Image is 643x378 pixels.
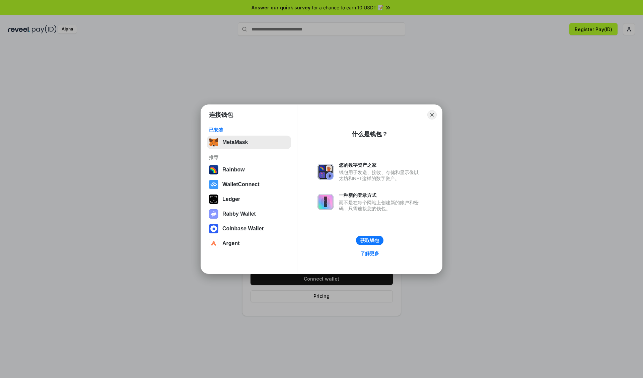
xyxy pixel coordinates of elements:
[207,136,291,149] button: MetaMask
[207,178,291,191] button: WalletConnect
[209,224,218,233] img: svg+xml,%3Csvg%20width%3D%2228%22%20height%3D%2228%22%20viewBox%3D%220%200%2028%2028%22%20fill%3D...
[356,249,383,258] a: 了解更多
[207,207,291,221] button: Rabby Wallet
[222,211,256,217] div: Rabby Wallet
[222,181,260,187] div: WalletConnect
[339,169,422,181] div: 钱包用于发送、接收、存储和显示像以太坊和NFT这样的数字资产。
[209,154,289,160] div: 推荐
[207,222,291,235] button: Coinbase Wallet
[222,196,240,202] div: Ledger
[222,240,240,246] div: Argent
[222,139,248,145] div: MetaMask
[360,250,379,256] div: 了解更多
[356,236,383,245] button: 获取钱包
[209,180,218,189] img: svg+xml,%3Csvg%20width%3D%2228%22%20height%3D%2228%22%20viewBox%3D%220%200%2028%2028%22%20fill%3D...
[317,164,334,180] img: svg+xml,%3Csvg%20xmlns%3D%22http%3A%2F%2Fwww.w3.org%2F2000%2Fsvg%22%20fill%3D%22none%22%20viewBox...
[207,193,291,206] button: Ledger
[207,237,291,250] button: Argent
[222,226,264,232] div: Coinbase Wallet
[427,110,437,120] button: Close
[209,195,218,204] img: svg+xml,%3Csvg%20xmlns%3D%22http%3A%2F%2Fwww.w3.org%2F2000%2Fsvg%22%20width%3D%2228%22%20height%3...
[207,163,291,176] button: Rainbow
[209,127,289,133] div: 已安装
[209,239,218,248] img: svg+xml,%3Csvg%20width%3D%2228%22%20height%3D%2228%22%20viewBox%3D%220%200%2028%2028%22%20fill%3D...
[339,200,422,212] div: 而不是在每个网站上创建新的账户和密码，只需连接您的钱包。
[222,167,245,173] div: Rainbow
[339,192,422,198] div: 一种新的登录方式
[209,138,218,147] img: svg+xml,%3Csvg%20fill%3D%22none%22%20height%3D%2233%22%20viewBox%3D%220%200%2035%2033%22%20width%...
[352,130,388,138] div: 什么是钱包？
[317,194,334,210] img: svg+xml,%3Csvg%20xmlns%3D%22http%3A%2F%2Fwww.w3.org%2F2000%2Fsvg%22%20fill%3D%22none%22%20viewBox...
[209,165,218,174] img: svg+xml,%3Csvg%20width%3D%22120%22%20height%3D%22120%22%20viewBox%3D%220%200%20120%20120%22%20fil...
[209,111,233,119] h1: 连接钱包
[360,237,379,243] div: 获取钱包
[209,209,218,219] img: svg+xml,%3Csvg%20xmlns%3D%22http%3A%2F%2Fwww.w3.org%2F2000%2Fsvg%22%20fill%3D%22none%22%20viewBox...
[339,162,422,168] div: 您的数字资产之家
